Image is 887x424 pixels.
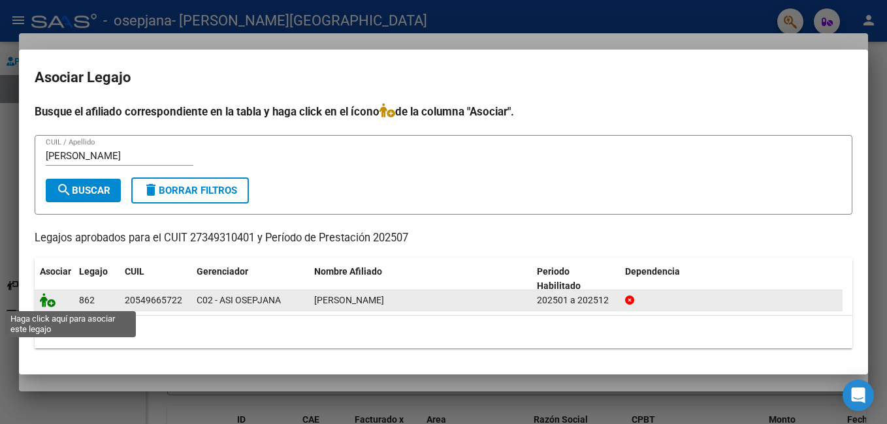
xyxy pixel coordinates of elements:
mat-icon: delete [143,182,159,198]
span: Gerenciador [197,266,248,277]
div: Open Intercom Messenger [843,380,874,411]
p: Legajos aprobados para el CUIT 27349310401 y Período de Prestación 202507 [35,230,852,247]
span: CUIL [125,266,144,277]
datatable-header-cell: Legajo [74,258,120,301]
mat-icon: search [56,182,72,198]
h2: Asociar Legajo [35,65,852,90]
datatable-header-cell: Dependencia [620,258,843,301]
div: 202501 a 202512 [537,293,615,308]
datatable-header-cell: Asociar [35,258,74,301]
span: C02 - ASI OSEPJANA [197,295,281,305]
span: Dependencia [625,266,680,277]
datatable-header-cell: Gerenciador [191,258,309,301]
span: Periodo Habilitado [537,266,581,292]
span: AVILA DANTE DAVID [314,295,384,305]
datatable-header-cell: Nombre Afiliado [309,258,532,301]
span: Buscar [56,185,110,196]
h4: Busque el afiliado correspondiente en la tabla y haga click en el ícono de la columna "Asociar". [35,103,852,120]
span: Legajo [79,266,108,277]
span: Borrar Filtros [143,185,237,196]
span: Asociar [40,266,71,277]
datatable-header-cell: Periodo Habilitado [532,258,620,301]
span: 862 [79,295,95,305]
span: Nombre Afiliado [314,266,382,277]
div: 20549665722 [125,293,182,308]
div: 1 registros [35,316,852,348]
datatable-header-cell: CUIL [120,258,191,301]
button: Buscar [46,179,121,202]
button: Borrar Filtros [131,177,249,204]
